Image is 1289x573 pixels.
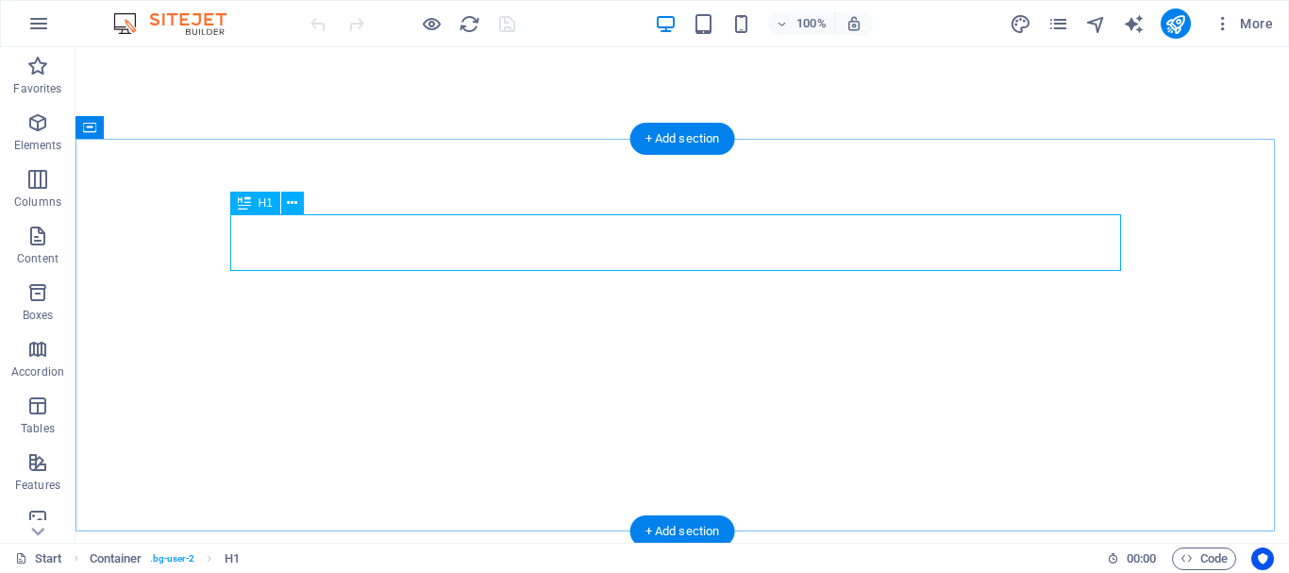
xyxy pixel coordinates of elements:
button: Code [1172,548,1236,570]
i: Design (Ctrl+Alt+Y) [1010,13,1031,35]
span: H1 [259,197,273,209]
span: 00 00 [1127,548,1156,570]
p: Tables [21,421,55,436]
p: Elements [14,138,62,153]
p: Features [15,478,60,493]
h6: Session time [1107,548,1157,570]
nav: breadcrumb [90,548,240,570]
img: Editor Logo [109,12,250,35]
i: Publish [1164,13,1186,35]
div: + Add section [630,515,735,548]
button: More [1206,8,1281,39]
button: text_generator [1123,12,1146,35]
button: Usercentrics [1251,548,1274,570]
p: Columns [14,194,61,210]
i: On resize automatically adjust zoom level to fit chosen device. [845,15,862,32]
button: 100% [768,12,835,35]
i: Navigator [1085,13,1107,35]
button: reload [458,12,480,35]
span: . bg-user-2 [150,548,195,570]
span: Click to select. Double-click to edit [90,548,142,570]
button: navigator [1085,12,1108,35]
p: Boxes [23,308,54,323]
span: Click to select. Double-click to edit [225,548,240,570]
button: pages [1047,12,1070,35]
p: Favorites [13,81,61,96]
span: : [1140,551,1143,565]
span: Code [1180,548,1228,570]
p: Content [17,251,59,266]
h6: 100% [796,12,827,35]
i: Reload page [459,13,480,35]
i: Pages (Ctrl+Alt+S) [1047,13,1069,35]
div: + Add section [630,123,735,155]
span: More [1214,14,1273,33]
a: Click to cancel selection. Double-click to open Pages [15,548,62,570]
button: publish [1161,8,1191,39]
button: design [1010,12,1032,35]
button: Click here to leave preview mode and continue editing [420,12,443,35]
p: Accordion [11,364,64,379]
i: AI Writer [1123,13,1145,35]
